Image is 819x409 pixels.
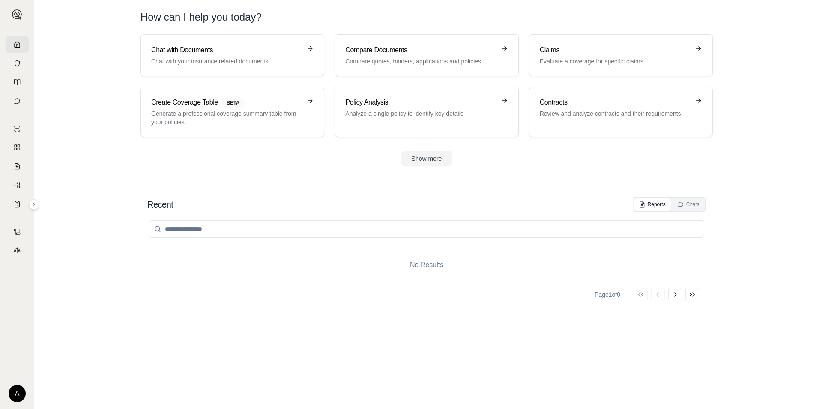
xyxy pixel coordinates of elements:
a: Legal Search Engine [6,242,29,259]
div: Chats [678,201,699,208]
div: A [9,385,26,402]
h3: Compare Documents [345,45,496,55]
a: Documents Vault [6,55,29,72]
a: Create Coverage TableBETAGenerate a professional coverage summary table from your policies. [140,87,324,137]
h3: Policy Analysis [345,97,496,108]
a: ClaimsEvaluate a coverage for specific claims [529,34,713,76]
a: Compare DocumentsCompare quotes, binders, applications and policies [335,34,518,76]
a: Prompt Library [6,74,29,91]
h2: Recent [147,198,173,211]
h3: Claims [540,45,690,55]
div: Reports [639,201,666,208]
a: Policy Comparisons [6,139,29,156]
a: ContractsReview and analyze contracts and their requirements [529,87,713,137]
a: Custom Report [6,177,29,194]
img: Expand sidebar [12,9,22,20]
a: Home [6,36,29,53]
a: Single Policy [6,120,29,137]
a: Chat with DocumentsChat with your insurance related documents [140,34,324,76]
h1: How can I help you today? [140,10,713,24]
a: Policy AnalysisAnalyze a single policy to identify key details [335,87,518,137]
button: Show more [401,151,452,166]
a: Chat [6,93,29,110]
span: BETA [221,98,245,108]
h3: Contracts [540,97,690,108]
button: Expand sidebar [29,199,39,210]
p: Analyze a single policy to identify key details [345,109,496,118]
p: Evaluate a coverage for specific claims [540,57,690,66]
a: Claim Coverage [6,158,29,175]
div: No Results [147,246,706,284]
h3: Create Coverage Table [151,97,302,108]
button: Reports [634,198,671,211]
button: Chats [673,198,705,211]
p: Chat with your insurance related documents [151,57,302,66]
a: Contract Analysis [6,223,29,240]
button: Expand sidebar [9,6,26,23]
h3: Chat with Documents [151,45,302,55]
p: Generate a professional coverage summary table from your policies. [151,109,302,126]
div: Page 1 of 0 [595,290,620,299]
a: Coverage Table [6,195,29,213]
p: Review and analyze contracts and their requirements [540,109,690,118]
p: Compare quotes, binders, applications and policies [345,57,496,66]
